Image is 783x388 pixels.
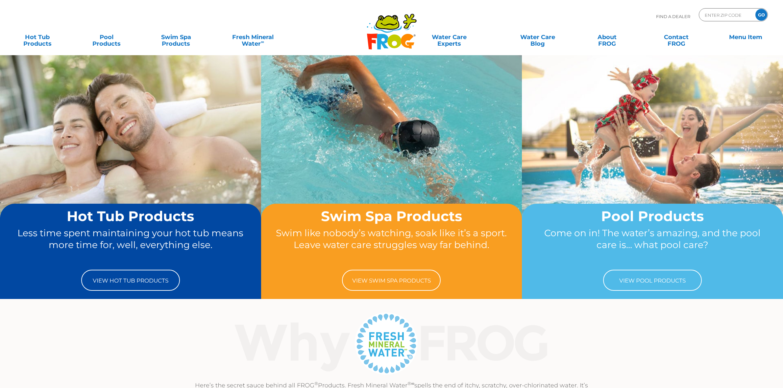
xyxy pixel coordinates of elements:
[342,270,441,291] a: View Swim Spa Products
[12,209,249,224] h2: Hot Tub Products
[399,31,499,44] a: Water CareExperts
[646,31,707,44] a: ContactFROG
[145,31,207,44] a: Swim SpaProducts
[715,31,776,44] a: Menu Item
[534,227,771,263] p: Come on in! The water’s amazing, and the pool care is… what pool care?
[755,9,767,21] input: GO
[76,31,137,44] a: PoolProducts
[522,55,783,250] img: home-banner-pool-short
[222,310,561,376] img: Why Frog
[81,270,180,291] a: View Hot Tub Products
[274,209,510,224] h2: Swim Spa Products
[656,8,690,25] p: Find A Dealer
[534,209,771,224] h2: Pool Products
[507,31,569,44] a: Water CareBlog
[214,31,291,44] a: Fresh MineralWater∞
[261,39,264,44] sup: ∞
[603,270,702,291] a: View Pool Products
[576,31,638,44] a: AboutFROG
[12,227,249,263] p: Less time spent maintaining your hot tub means more time for, well, everything else.
[274,227,510,263] p: Swim like nobody’s watching, soak like it’s a sport. Leave water care struggles way far behind.
[261,55,522,250] img: home-banner-swim-spa-short
[407,381,414,386] sup: ®∞
[314,381,318,386] sup: ®
[7,31,68,44] a: Hot TubProducts
[704,10,748,20] input: Zip Code Form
